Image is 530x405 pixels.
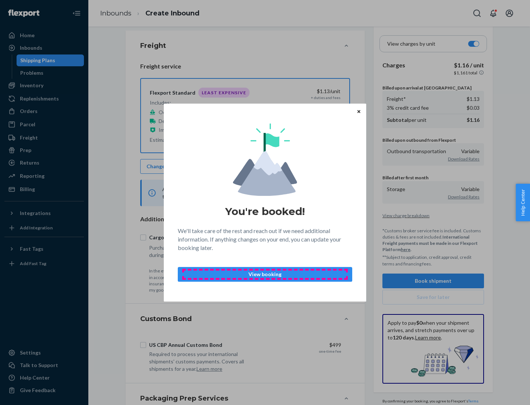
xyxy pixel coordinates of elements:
p: View booking [184,271,346,278]
button: Close [355,107,363,115]
button: View booking [178,267,352,282]
p: We'll take care of the rest and reach out if we need additional information. If anything changes ... [178,227,352,252]
h1: You're booked! [225,205,305,218]
img: svg+xml,%3Csvg%20viewBox%3D%220%200%20174%20197%22%20fill%3D%22none%22%20xmlns%3D%22http%3A%2F%2F... [233,123,297,196]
